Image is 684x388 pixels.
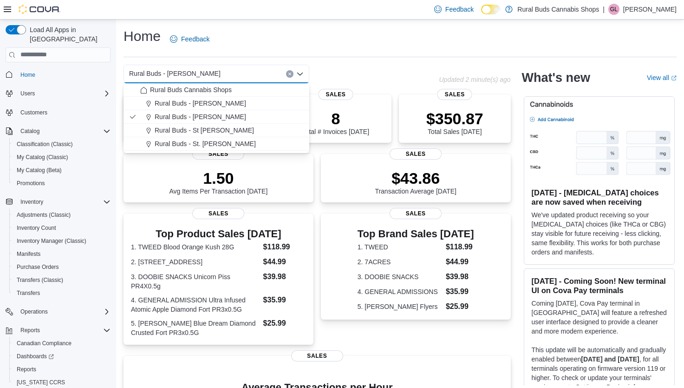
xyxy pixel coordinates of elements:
[169,169,267,187] p: 1.50
[286,70,293,78] button: Clear input
[9,151,114,164] button: My Catalog (Classic)
[13,178,49,189] a: Promotions
[522,70,590,85] h2: What's new
[17,140,73,148] span: Classification (Classic)
[446,256,474,268] dd: $44.99
[318,89,353,100] span: Sales
[9,261,114,274] button: Purchase Orders
[358,287,442,296] dt: 4. GENERAL ADMISSIONS
[263,241,306,253] dd: $118.99
[13,377,111,388] span: Washington CCRS
[9,234,114,248] button: Inventory Manager (Classic)
[17,69,39,80] a: Home
[19,5,60,14] img: Cova
[9,363,114,376] button: Reports
[13,364,40,375] a: Reports
[302,109,369,135] div: Total # Invoices [DATE]
[291,350,343,361] span: Sales
[446,301,474,312] dd: $25.99
[9,274,114,287] button: Transfers (Classic)
[439,76,510,83] p: Updated 2 minute(s) ago
[2,68,114,81] button: Home
[9,287,114,300] button: Transfers
[17,325,44,336] button: Reports
[2,324,114,337] button: Reports
[20,198,43,206] span: Inventory
[17,325,111,336] span: Reports
[9,164,114,177] button: My Catalog (Beta)
[17,224,56,232] span: Inventory Count
[20,308,48,315] span: Operations
[9,248,114,261] button: Manifests
[20,327,40,334] span: Reports
[390,148,442,160] span: Sales
[17,379,65,386] span: [US_STATE] CCRS
[532,210,667,257] p: We've updated product receiving so your [MEDICAL_DATA] choices (like THCa or CBG) stay visible fo...
[131,319,260,337] dt: 5. [PERSON_NAME] Blue Dream Diamond Crusted Fort PR3x0.5G
[13,222,111,234] span: Inventory Count
[9,177,114,190] button: Promotions
[13,235,111,247] span: Inventory Manager (Classic)
[124,124,309,137] button: Rural Buds - St [PERSON_NAME]
[155,139,256,148] span: Rural Buds - St. [PERSON_NAME]
[13,139,77,150] a: Classification (Classic)
[517,4,599,15] p: Rural Buds Cannabis Shops
[124,83,309,151] div: Choose from the following options
[263,256,306,268] dd: $44.99
[2,106,114,119] button: Customers
[17,250,40,258] span: Manifests
[532,276,667,295] h3: [DATE] - Coming Soon! New terminal UI on Cova Pay terminals
[445,5,474,14] span: Feedback
[13,165,111,176] span: My Catalog (Beta)
[9,350,114,363] a: Dashboards
[20,127,39,135] span: Catalog
[192,208,244,219] span: Sales
[9,208,114,221] button: Adjustments (Classic)
[296,70,304,78] button: Close list of options
[481,5,501,14] input: Dark Mode
[17,196,111,207] span: Inventory
[263,318,306,329] dd: $25.99
[647,74,677,81] a: View allExternal link
[131,272,260,291] dt: 3. DOOBIE SNACKS Unicorn Piss PR4X0.5g
[169,169,267,195] div: Avg Items Per Transaction [DATE]
[13,274,67,286] a: Transfers (Classic)
[358,257,442,267] dt: 2. 7ACRES
[17,88,39,99] button: Users
[481,14,482,15] span: Dark Mode
[13,209,74,221] a: Adjustments (Classic)
[9,337,114,350] button: Canadian Compliance
[17,126,43,137] button: Catalog
[358,228,474,240] h3: Top Brand Sales [DATE]
[124,83,309,97] button: Rural Buds Cannabis Shops
[358,272,442,281] dt: 3. DOOBIE SNACKS
[17,88,111,99] span: Users
[390,208,442,219] span: Sales
[181,34,209,44] span: Feedback
[17,107,51,118] a: Customers
[17,340,72,347] span: Canadian Compliance
[426,109,483,135] div: Total Sales [DATE]
[17,211,71,219] span: Adjustments (Classic)
[17,353,54,360] span: Dashboards
[532,188,667,207] h3: [DATE] - [MEDICAL_DATA] choices are now saved when receiving
[192,148,244,160] span: Sales
[124,110,309,124] button: Rural Buds - [PERSON_NAME]
[13,338,75,349] a: Canadian Compliance
[13,152,72,163] a: My Catalog (Classic)
[17,263,59,271] span: Purchase Orders
[17,154,68,161] span: My Catalog (Classic)
[13,248,44,260] a: Manifests
[13,235,90,247] a: Inventory Manager (Classic)
[13,261,63,273] a: Purchase Orders
[375,169,456,187] p: $43.86
[13,377,69,388] a: [US_STATE] CCRS
[17,167,62,174] span: My Catalog (Beta)
[532,299,667,336] p: Coming [DATE], Cova Pay terminal in [GEOGRAPHIC_DATA] will feature a refreshed user interface des...
[446,286,474,297] dd: $35.99
[2,125,114,138] button: Catalog
[26,25,111,44] span: Load All Apps in [GEOGRAPHIC_DATA]
[358,242,442,252] dt: 1. TWEED
[124,97,309,110] button: Rural Buds - [PERSON_NAME]
[155,112,246,121] span: Rural Buds - [PERSON_NAME]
